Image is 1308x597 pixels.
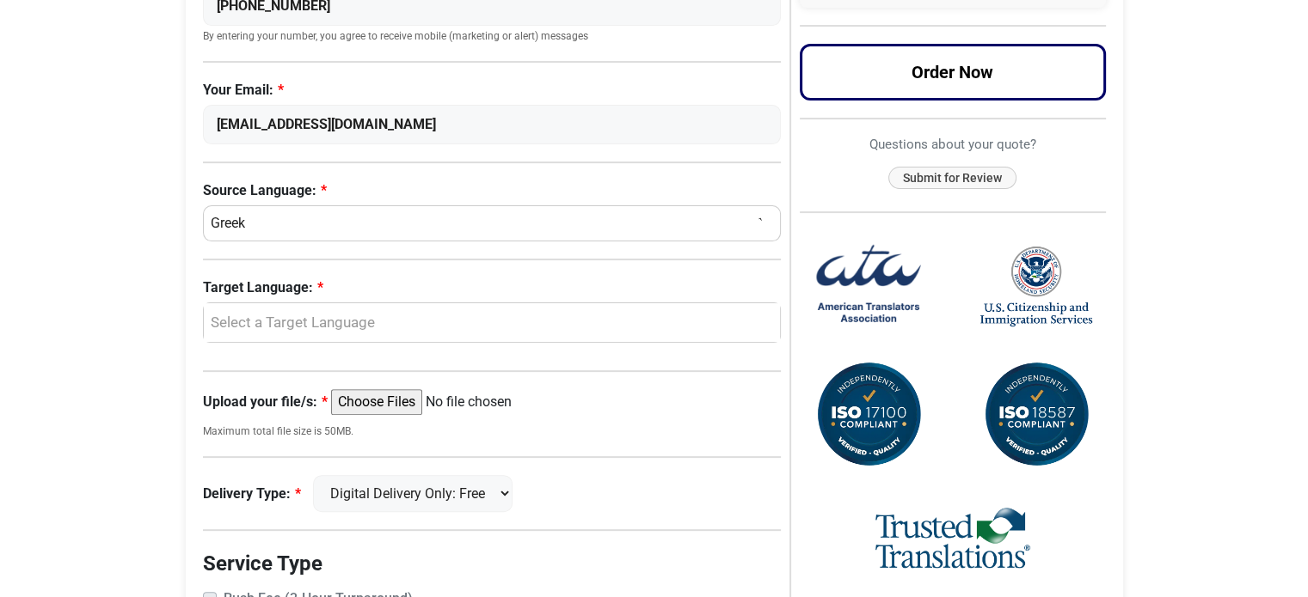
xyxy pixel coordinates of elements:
small: By entering your number, you agree to receive mobile (marketing or alert) messages [203,30,782,44]
label: Delivery Type: [203,484,301,504]
img: ISO 17100 Compliant Certification [813,359,924,471]
small: Maximum total file size is 50MB. [203,423,782,439]
button: Submit for Review [888,167,1016,190]
button: Select a Target Language [203,302,782,344]
img: ISO 18587 Compliant Certification [980,359,1092,471]
label: Target Language: [203,277,782,298]
input: Enter Your Email [203,105,782,144]
label: Your Email: [203,80,782,101]
img: Trusted Translations Logo [875,505,1030,573]
img: United States Citizenship and Immigration Services Logo [980,245,1092,328]
button: Order Now [800,44,1106,101]
img: American Translators Association Logo [813,230,924,342]
legend: Service Type [203,548,782,579]
label: Upload your file/s: [203,392,328,412]
div: Select a Target Language [212,312,764,334]
label: Source Language: [203,180,782,201]
h6: Questions about your quote? [800,137,1106,152]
